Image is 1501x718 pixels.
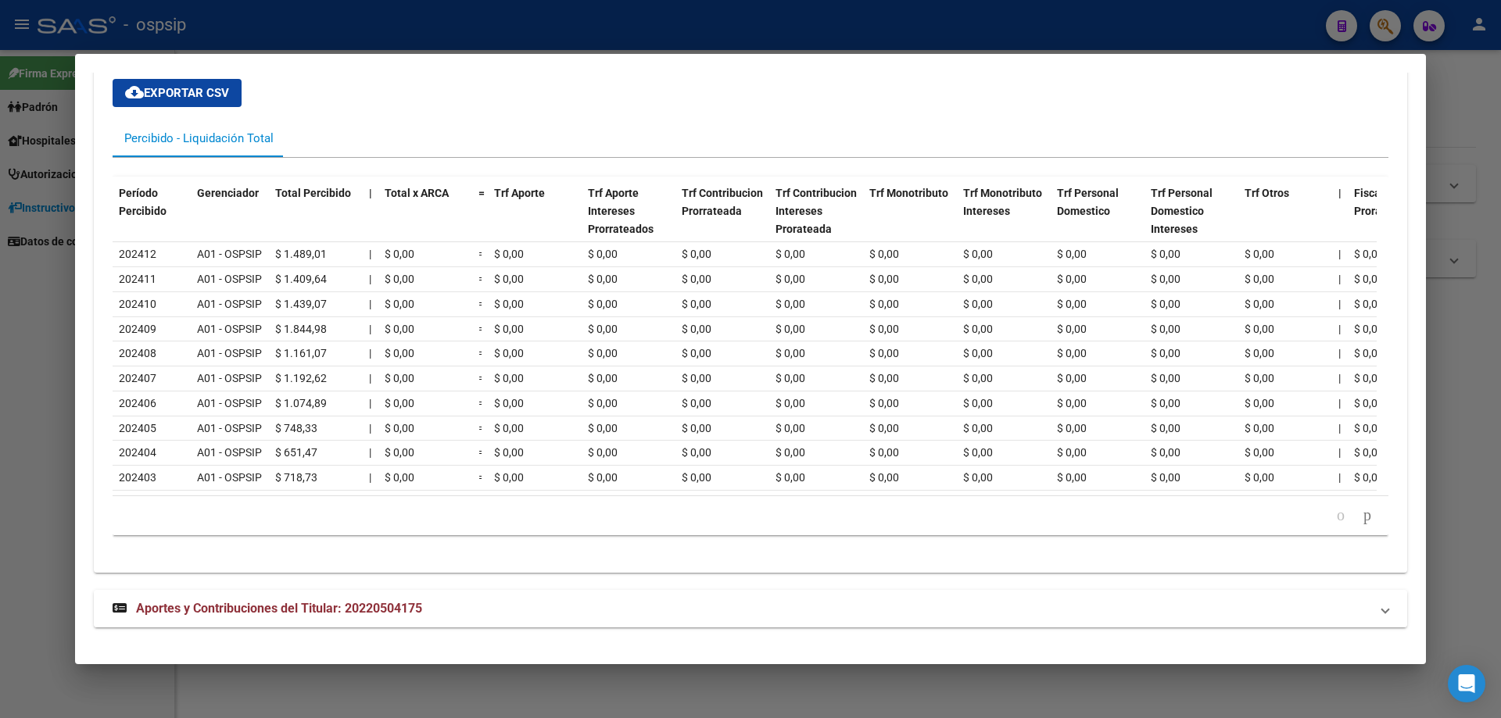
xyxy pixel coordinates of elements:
[1151,397,1180,409] span: $ 0,00
[963,422,993,434] span: $ 0,00
[1057,298,1087,310] span: $ 0,00
[119,273,156,285] span: 202411
[1338,323,1341,335] span: |
[119,248,156,260] span: 202412
[275,471,317,484] span: $ 718,73
[494,471,524,484] span: $ 0,00
[869,471,899,484] span: $ 0,00
[275,446,317,459] span: $ 651,47
[682,397,711,409] span: $ 0,00
[125,83,144,102] mat-icon: cloud_download
[494,298,524,310] span: $ 0,00
[1245,347,1274,359] span: $ 0,00
[682,471,711,484] span: $ 0,00
[1448,665,1485,702] div: Open Intercom Messenger
[385,298,414,310] span: $ 0,00
[588,323,618,335] span: $ 0,00
[776,248,805,260] span: $ 0,00
[369,273,371,285] span: |
[1057,471,1087,484] span: $ 0,00
[197,446,262,459] span: A01 - OSPSIP
[1245,372,1274,384] span: $ 0,00
[588,397,618,409] span: $ 0,00
[119,298,156,310] span: 202410
[124,130,274,147] div: Percibido - Liquidación Total
[1057,347,1087,359] span: $ 0,00
[197,248,262,260] span: A01 - OSPSIP
[1354,273,1384,285] span: $ 0,00
[1354,248,1384,260] span: $ 0,00
[963,372,993,384] span: $ 0,00
[963,273,993,285] span: $ 0,00
[385,422,414,434] span: $ 0,00
[582,177,675,263] datatable-header-cell: Trf Aporte Intereses Prorrateados
[275,187,351,199] span: Total Percibido
[119,422,156,434] span: 202405
[963,471,993,484] span: $ 0,00
[1238,177,1332,263] datatable-header-cell: Trf Otros
[197,298,262,310] span: A01 - OSPSIP
[1330,507,1352,524] a: go to previous page
[1145,177,1238,263] datatable-header-cell: Trf Personal Domestico Intereses
[369,397,371,409] span: |
[682,298,711,310] span: $ 0,00
[588,187,654,235] span: Trf Aporte Intereses Prorrateados
[957,177,1051,263] datatable-header-cell: Trf Monotributo Intereses
[478,471,485,484] span: =
[1354,471,1384,484] span: $ 0,00
[119,397,156,409] span: 202406
[1057,273,1087,285] span: $ 0,00
[1057,397,1087,409] span: $ 0,00
[369,323,371,335] span: |
[682,446,711,459] span: $ 0,00
[119,471,156,484] span: 202403
[478,446,485,459] span: =
[682,372,711,384] span: $ 0,00
[776,372,805,384] span: $ 0,00
[863,177,957,263] datatable-header-cell: Trf Monotributo
[869,372,899,384] span: $ 0,00
[369,471,371,484] span: |
[776,323,805,335] span: $ 0,00
[275,248,327,260] span: $ 1.489,01
[682,323,711,335] span: $ 0,00
[275,273,327,285] span: $ 1.409,64
[776,446,805,459] span: $ 0,00
[1245,248,1274,260] span: $ 0,00
[1338,471,1341,484] span: |
[1151,446,1180,459] span: $ 0,00
[385,446,414,459] span: $ 0,00
[1151,323,1180,335] span: $ 0,00
[588,273,618,285] span: $ 0,00
[588,298,618,310] span: $ 0,00
[113,177,191,263] datatable-header-cell: Período Percibido
[197,397,262,409] span: A01 - OSPSIP
[369,298,371,310] span: |
[1151,471,1180,484] span: $ 0,00
[1057,372,1087,384] span: $ 0,00
[478,372,485,384] span: =
[472,177,488,263] datatable-header-cell: =
[963,347,993,359] span: $ 0,00
[369,347,371,359] span: |
[494,422,524,434] span: $ 0,00
[1338,273,1341,285] span: |
[963,298,993,310] span: $ 0,00
[1245,471,1274,484] span: $ 0,00
[1354,422,1384,434] span: $ 0,00
[1057,187,1119,217] span: Trf Personal Domestico
[494,397,524,409] span: $ 0,00
[1245,422,1274,434] span: $ 0,00
[776,347,805,359] span: $ 0,00
[1057,422,1087,434] span: $ 0,00
[1245,187,1289,199] span: Trf Otros
[869,397,899,409] span: $ 0,00
[197,323,262,335] span: A01 - OSPSIP
[197,422,262,434] span: A01 - OSPSIP
[1338,248,1341,260] span: |
[776,397,805,409] span: $ 0,00
[385,372,414,384] span: $ 0,00
[1354,323,1384,335] span: $ 0,00
[869,248,899,260] span: $ 0,00
[119,323,156,335] span: 202409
